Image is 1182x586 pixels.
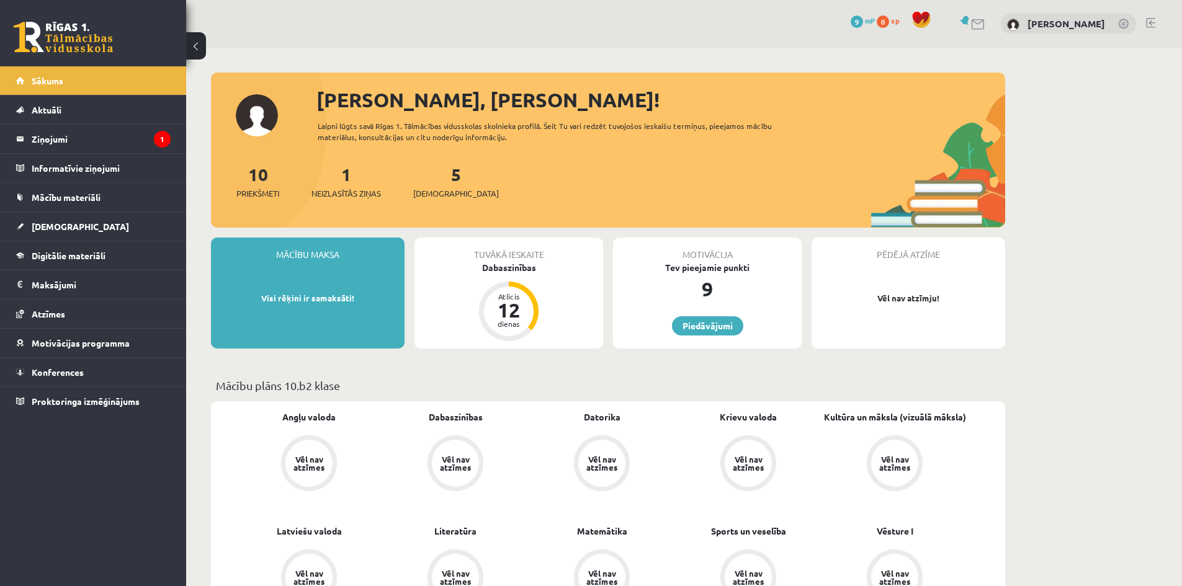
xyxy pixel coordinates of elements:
a: Digitālie materiāli [16,241,171,270]
div: Vēl nav atzīmes [438,455,473,471]
span: [DEMOGRAPHIC_DATA] [413,187,499,200]
span: mP [865,16,875,25]
div: Vēl nav atzīmes [584,455,619,471]
a: Vēsture I [877,525,913,538]
div: Vēl nav atzīmes [438,569,473,585]
a: Kultūra un māksla (vizuālā māksla) [824,411,966,424]
span: Mācību materiāli [32,192,101,203]
a: Literatūra [434,525,477,538]
span: 0 [877,16,889,28]
div: Mācību maksa [211,238,405,261]
span: Proktoringa izmēģinājums [32,396,140,407]
div: 9 [613,274,802,304]
a: Sākums [16,66,171,95]
a: 1Neizlasītās ziņas [311,163,381,200]
div: Laipni lūgts savā Rīgas 1. Tālmācības vidusskolas skolnieka profilā. Šeit Tu vari redzēt tuvojošo... [318,120,794,143]
a: Dabaszinības [429,411,483,424]
a: Vēl nav atzīmes [822,435,968,494]
span: Konferences [32,366,84,378]
a: Rīgas 1. Tālmācības vidusskola [14,22,113,53]
a: Informatīvie ziņojumi [16,154,171,182]
a: Dabaszinības Atlicis 12 dienas [414,261,603,343]
a: Motivācijas programma [16,329,171,357]
a: Vēl nav atzīmes [236,435,382,494]
span: Atzīmes [32,308,65,319]
legend: Informatīvie ziņojumi [32,154,171,182]
p: Visi rēķini ir samaksāti! [217,292,398,304]
a: Vēl nav atzīmes [529,435,675,494]
a: Datorika [584,411,620,424]
img: Kristers Raginskis [1007,19,1019,31]
div: [PERSON_NAME], [PERSON_NAME]! [316,85,1005,115]
div: Vēl nav atzīmes [292,569,326,585]
a: 5[DEMOGRAPHIC_DATA] [413,163,499,200]
div: dienas [490,320,527,327]
a: Aktuāli [16,95,171,124]
a: Krievu valoda [720,411,777,424]
a: Latviešu valoda [277,525,342,538]
div: Atlicis [490,293,527,300]
a: Sports un veselība [711,525,786,538]
a: [DEMOGRAPHIC_DATA] [16,212,171,241]
div: 12 [490,300,527,320]
a: Atzīmes [16,300,171,328]
a: Ziņojumi1 [16,125,171,153]
span: [DEMOGRAPHIC_DATA] [32,221,129,232]
span: Sākums [32,75,63,86]
div: Vēl nav atzīmes [584,569,619,585]
legend: Maksājumi [32,270,171,299]
a: Piedāvājumi [672,316,743,335]
div: Dabaszinības [414,261,603,274]
a: Vēl nav atzīmes [675,435,822,494]
div: Vēl nav atzīmes [877,569,912,585]
span: Neizlasītās ziņas [311,187,381,200]
div: Vēl nav atzīmes [731,455,766,471]
span: Priekšmeti [236,187,279,200]
span: xp [891,16,899,25]
p: Vēl nav atzīmju! [818,292,999,304]
div: Motivācija [613,238,802,261]
div: Tev pieejamie punkti [613,261,802,274]
a: 9 mP [851,16,875,25]
a: Angļu valoda [282,411,336,424]
div: Vēl nav atzīmes [877,455,912,471]
a: Vēl nav atzīmes [382,435,529,494]
a: Matemātika [577,525,627,538]
a: 10Priekšmeti [236,163,279,200]
span: Aktuāli [32,104,61,115]
span: 9 [851,16,863,28]
div: Tuvākā ieskaite [414,238,603,261]
span: Digitālie materiāli [32,250,105,261]
a: [PERSON_NAME] [1028,17,1105,30]
i: 1 [154,131,171,148]
p: Mācību plāns 10.b2 klase [216,377,1000,394]
a: Maksājumi [16,270,171,299]
div: Pēdējā atzīme [812,238,1005,261]
div: Vēl nav atzīmes [292,455,326,471]
a: Proktoringa izmēģinājums [16,387,171,415]
a: Konferences [16,358,171,386]
legend: Ziņojumi [32,125,171,153]
a: Mācību materiāli [16,183,171,211]
a: 0 xp [877,16,905,25]
div: Vēl nav atzīmes [731,569,766,585]
span: Motivācijas programma [32,337,130,348]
